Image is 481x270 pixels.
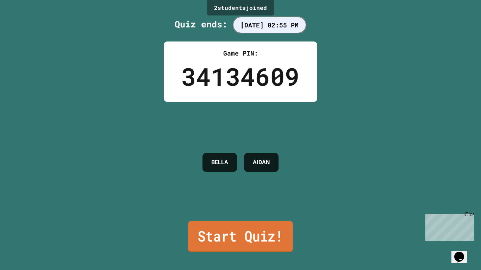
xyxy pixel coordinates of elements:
[188,221,293,252] a: Start Quiz!
[423,211,474,241] iframe: chat widget
[211,158,228,167] h4: BELLA
[181,49,300,58] div: Game PIN:
[233,17,306,33] span: [DATE] 02:55 PM
[175,18,306,31] div: Quiz ends:
[253,158,270,167] h4: AIDAN
[3,3,49,45] div: Chat with us now!Close
[181,58,300,95] div: 34134609
[451,242,474,263] iframe: chat widget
